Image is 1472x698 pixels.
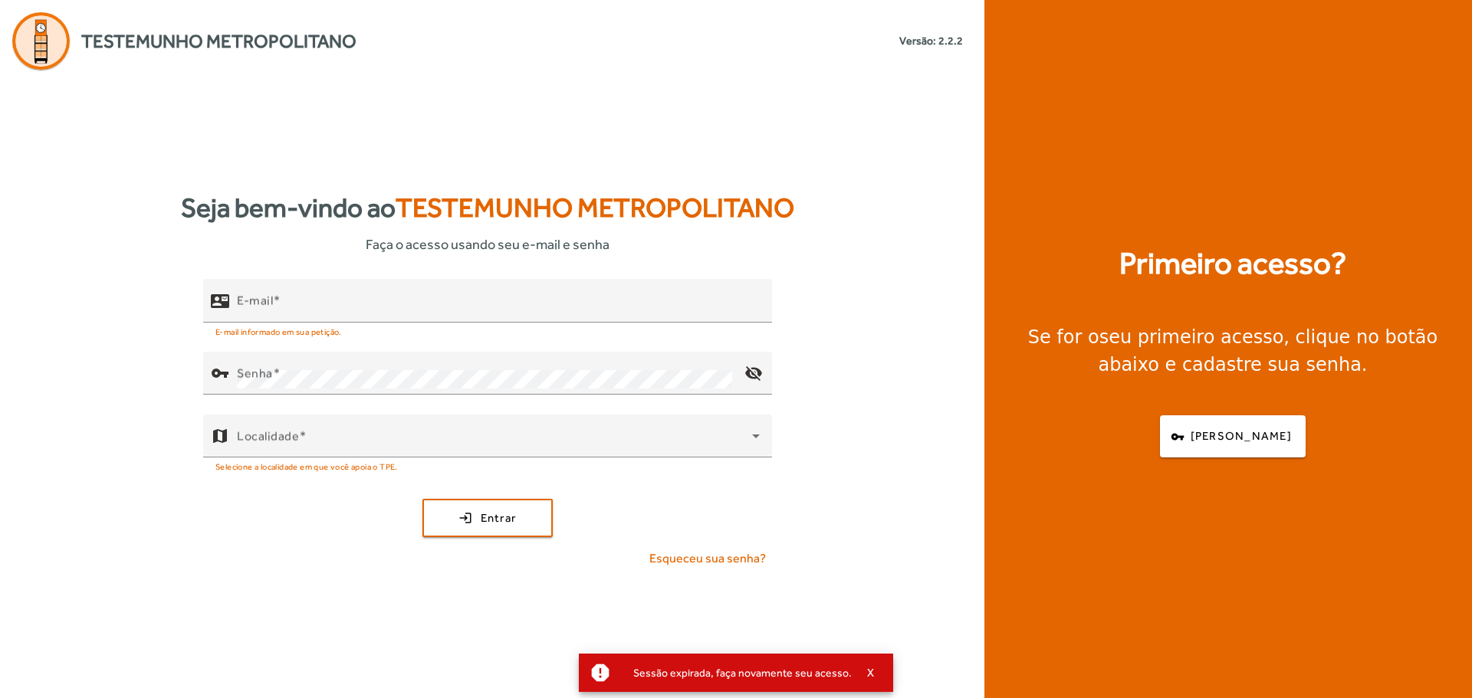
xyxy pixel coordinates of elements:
[237,293,273,308] mat-label: E-mail
[422,499,553,537] button: Entrar
[211,364,229,382] mat-icon: vpn_key
[1099,326,1284,348] strong: seu primeiro acesso
[481,510,517,527] span: Entrar
[649,549,766,568] span: Esqueceu sua senha?
[211,292,229,310] mat-icon: contact_mail
[181,188,794,228] strong: Seja bem-vindo ao
[589,661,612,684] mat-icon: report
[366,234,609,254] span: Faça o acesso usando seu e-mail e senha
[81,28,356,55] span: Testemunho Metropolitano
[215,323,342,339] mat-hint: E-mail informado em sua petição.
[867,666,875,680] span: X
[1160,415,1306,457] button: [PERSON_NAME]
[237,429,299,444] mat-label: Localidade
[237,366,273,381] mat-label: Senha
[396,192,794,223] span: Testemunho Metropolitano
[1119,241,1346,287] strong: Primeiro acesso?
[621,662,852,683] div: Sessão expirada, faça novamente seu acesso.
[1191,428,1292,445] span: [PERSON_NAME]
[735,355,772,392] mat-icon: visibility_off
[211,427,229,445] mat-icon: map
[215,457,398,474] mat-hint: Selecione a localidade em que você apoia o TPE.
[12,12,70,70] img: Logo Agenda
[899,33,963,49] small: Versão: 2.2.2
[1003,323,1463,378] div: Se for o , clique no botão abaixo e cadastre sua senha.
[852,666,890,680] button: X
